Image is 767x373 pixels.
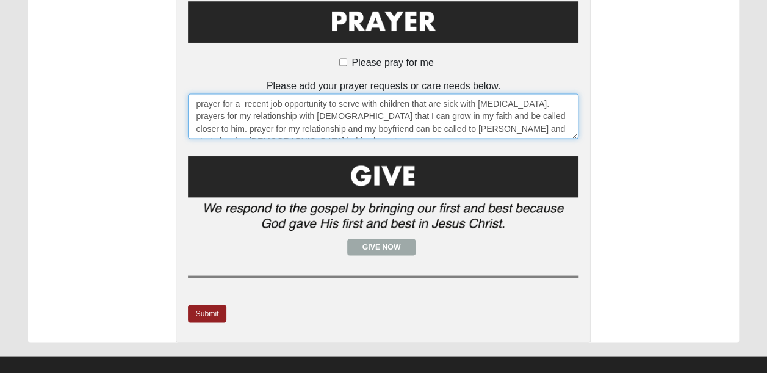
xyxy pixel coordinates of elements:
[188,305,226,322] a: Submit
[188,153,578,239] img: Give.png
[188,79,578,139] div: Please add your prayer requests or care needs below.
[339,58,347,66] input: Please pray for me
[347,239,416,255] a: Give Now
[351,57,433,68] span: Please pray for me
